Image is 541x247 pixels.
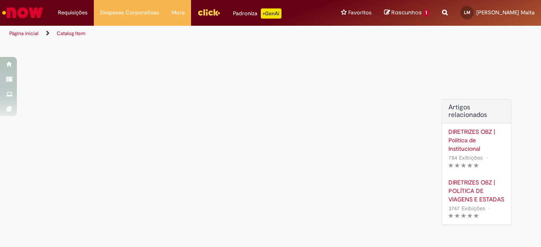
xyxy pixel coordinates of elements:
[484,152,489,163] span: •
[172,8,185,17] span: More
[9,30,38,37] a: Página inicial
[487,203,492,214] span: •
[448,205,485,212] span: 3747 Exibições
[197,6,220,19] img: click_logo_yellow_360x200.png
[348,8,372,17] span: Favoritos
[448,104,505,119] h3: Artigos relacionados
[391,8,422,16] span: Rascunhos
[476,9,535,16] span: [PERSON_NAME] Malta
[448,154,483,161] span: 784 Exibições
[1,4,44,21] img: ServiceNow
[58,8,87,17] span: Requisições
[57,30,85,37] a: Catalog Item
[261,8,281,19] p: +GenAi
[100,8,159,17] span: Despesas Corporativas
[448,128,505,153] a: DIRETRIZES OBZ | Política de Institucional
[384,9,429,17] a: Rascunhos
[464,10,470,15] span: LM
[423,9,429,17] span: 1
[448,178,505,204] a: DIRETRIZES OBZ | POLÍTICA DE VIAGENS E ESTADAS
[233,8,281,19] div: Padroniza
[6,26,354,41] ul: Trilhas de página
